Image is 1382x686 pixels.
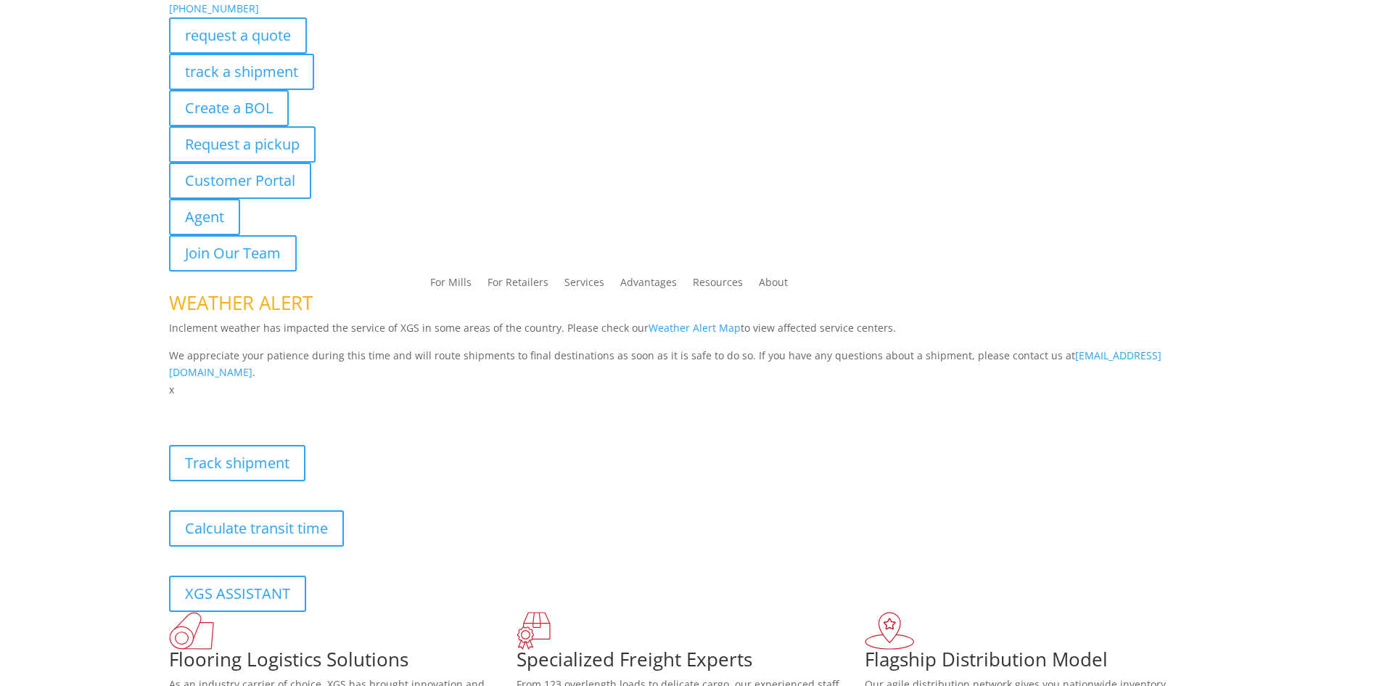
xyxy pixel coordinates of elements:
a: About [759,277,788,293]
a: Join Our Team [169,235,297,271]
a: [PHONE_NUMBER] [169,1,259,15]
p: x [169,381,1214,399]
a: Agent [169,199,240,235]
img: xgs-icon-total-supply-chain-intelligence-red [169,612,214,650]
p: We appreciate your patience during this time and will route shipments to final destinations as so... [169,347,1214,382]
span: WEATHER ALERT [169,290,313,316]
a: Weather Alert Map [649,321,741,335]
img: xgs-icon-flagship-distribution-model-red [865,612,915,650]
a: For Retailers [488,277,548,293]
a: request a quote [169,17,307,54]
a: Request a pickup [169,126,316,163]
a: track a shipment [169,54,314,90]
p: Inclement weather has impacted the service of XGS in some areas of the country. Please check our ... [169,319,1214,347]
a: Customer Portal [169,163,311,199]
a: Calculate transit time [169,510,344,547]
a: Advantages [620,277,677,293]
a: For Mills [430,277,472,293]
h1: Specialized Freight Experts [517,650,865,676]
h1: Flagship Distribution Model [865,650,1213,676]
a: Track shipment [169,445,305,481]
b: Visibility, transparency, and control for your entire supply chain. [169,401,493,415]
a: Services [564,277,604,293]
img: xgs-icon-focused-on-flooring-red [517,612,551,650]
a: Create a BOL [169,90,289,126]
h1: Flooring Logistics Solutions [169,650,517,676]
a: XGS ASSISTANT [169,576,306,612]
a: Resources [693,277,743,293]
